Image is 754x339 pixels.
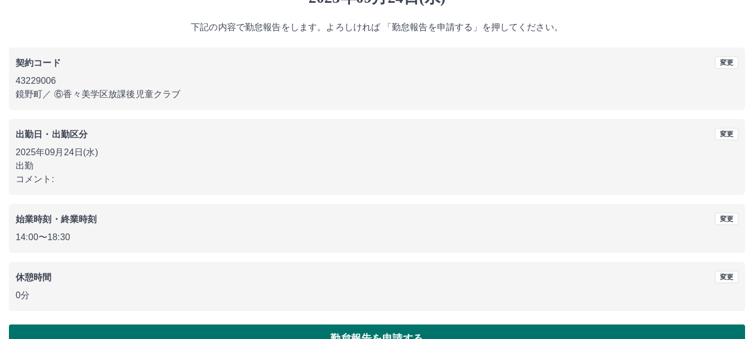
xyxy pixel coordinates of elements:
[16,214,97,224] b: 始業時刻・終業時刻
[16,130,88,139] b: 出勤日・出勤区分
[16,173,738,186] p: コメント:
[16,58,61,68] b: 契約コード
[16,146,738,159] p: 2025年09月24日(水)
[16,74,738,88] p: 43229006
[715,56,738,69] button: 変更
[9,21,745,34] p: 下記の内容で勤怠報告をします。よろしければ 「勤怠報告を申請する」を押してください。
[16,88,738,101] p: 鏡野町 ／ ⑥香々美学区放課後児童クラブ
[715,128,738,140] button: 変更
[16,289,738,302] p: 0分
[16,273,52,282] b: 休憩時間
[715,271,738,283] button: 変更
[715,213,738,225] button: 変更
[16,159,738,173] p: 出勤
[16,231,738,244] p: 14:00 〜 18:30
